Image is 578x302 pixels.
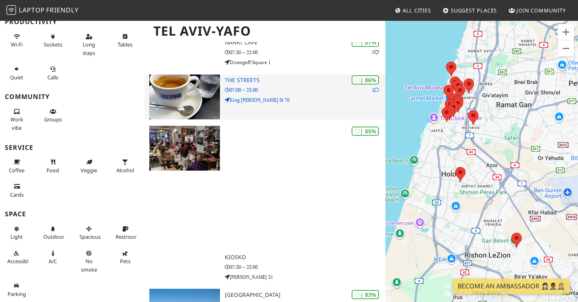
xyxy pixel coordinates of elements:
[10,191,24,198] span: Credit cards
[41,105,65,126] button: Groups
[149,126,220,171] img: Kiosko
[8,290,26,298] span: Parking
[144,37,385,68] a: | 87% 1 Nahat Café 07:30 – 22:00 Dizengoff Square 1
[79,233,101,240] span: Spacious
[5,247,28,268] button: Accessible
[225,273,385,281] p: [PERSON_NAME] 31
[372,48,379,56] p: 1
[5,62,28,84] button: Quiet
[352,127,379,136] div: | 85%
[5,155,28,177] button: Coffee
[10,233,23,240] span: Natural light
[225,86,385,94] p: 07:00 – 23:00
[44,116,62,123] span: Group tables
[225,96,385,104] p: King [PERSON_NAME] St 70
[41,222,65,244] button: Outdoor
[19,6,45,14] span: Laptop
[41,155,65,177] button: Food
[5,279,28,300] button: Parking
[225,48,385,56] p: 07:30 – 22:00
[77,30,101,59] button: Long stays
[77,155,101,177] button: Veggie
[440,3,501,18] a: Suggest Places
[147,20,384,42] h1: Tel Aviv-Yafo
[44,41,62,48] span: Power sockets
[77,247,101,276] button: No smoke
[225,58,385,66] p: Dizengoff Square 1
[6,4,79,18] a: LaptopFriendly LaptopFriendly
[43,233,64,240] span: Outdoor area
[120,258,130,265] span: Pet friendly
[81,167,97,174] span: Veggie
[5,210,140,218] h3: Space
[144,126,385,283] a: Kiosko | 85% Kiosko 07:30 – 23:00 [PERSON_NAME] 31
[11,41,22,48] span: Stable Wi-Fi
[41,62,65,84] button: Calls
[372,86,379,94] p: 1
[225,292,385,298] h3: [GEOGRAPHIC_DATA]
[558,24,574,40] button: Zoom in
[225,254,385,261] h3: Kiosko
[81,258,97,273] span: Smoke free
[77,222,101,244] button: Spacious
[505,3,569,18] a: Join Community
[5,222,28,244] button: Light
[116,167,134,174] span: Alcohol
[83,41,95,56] span: Long stays
[6,5,16,15] img: LaptopFriendly
[113,155,137,177] button: Alcohol
[558,40,574,56] button: Zoom out
[352,75,379,85] div: | 86%
[225,77,385,84] h3: The Streets
[113,247,137,268] button: Pets
[225,263,385,271] p: 07:30 – 23:00
[10,74,23,81] span: Quiet
[391,3,434,18] a: All Cities
[41,247,65,268] button: A/C
[41,30,65,51] button: Sockets
[113,30,137,51] button: Tables
[5,93,140,101] h3: Community
[7,258,31,265] span: Accessible
[451,7,497,14] span: Suggest Places
[352,290,379,299] div: | 83%
[5,30,28,51] button: Wi-Fi
[517,7,566,14] span: Join Community
[47,167,59,174] span: Food
[47,74,58,81] span: Video/audio calls
[46,6,78,14] span: Friendly
[5,180,28,201] button: Cards
[9,167,24,174] span: Coffee
[149,74,220,119] img: The Streets
[10,116,23,131] span: People working
[5,144,140,151] h3: Service
[144,74,385,119] a: The Streets | 86% 1 The Streets 07:00 – 23:00 King [PERSON_NAME] St 70
[49,258,57,265] span: Air conditioned
[118,41,132,48] span: Work-friendly tables
[116,233,139,240] span: Restroom
[113,222,137,244] button: Restroom
[5,105,28,134] button: Work vibe
[5,18,140,26] h3: Productivity
[403,7,431,14] span: All Cities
